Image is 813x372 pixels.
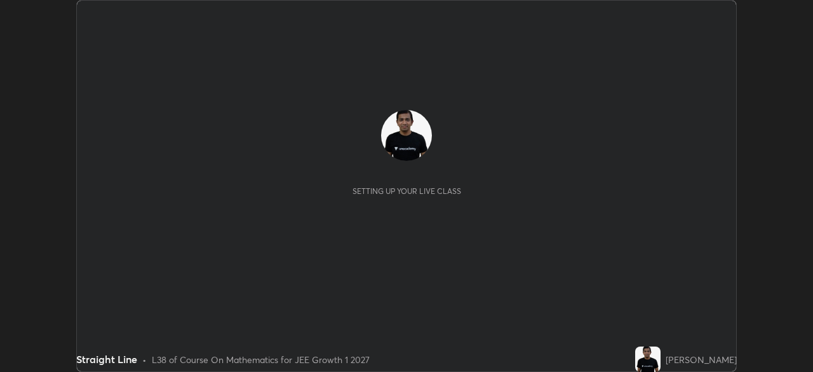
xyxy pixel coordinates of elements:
img: bfd0faf14fc840c19c4a20ce777cb771.jpg [381,110,432,161]
div: Straight Line [76,352,137,367]
div: L38 of Course On Mathematics for JEE Growth 1 2027 [152,353,370,366]
img: bfd0faf14fc840c19c4a20ce777cb771.jpg [635,347,661,372]
div: [PERSON_NAME] [666,353,737,366]
div: Setting up your live class [353,186,461,196]
div: • [142,353,147,366]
